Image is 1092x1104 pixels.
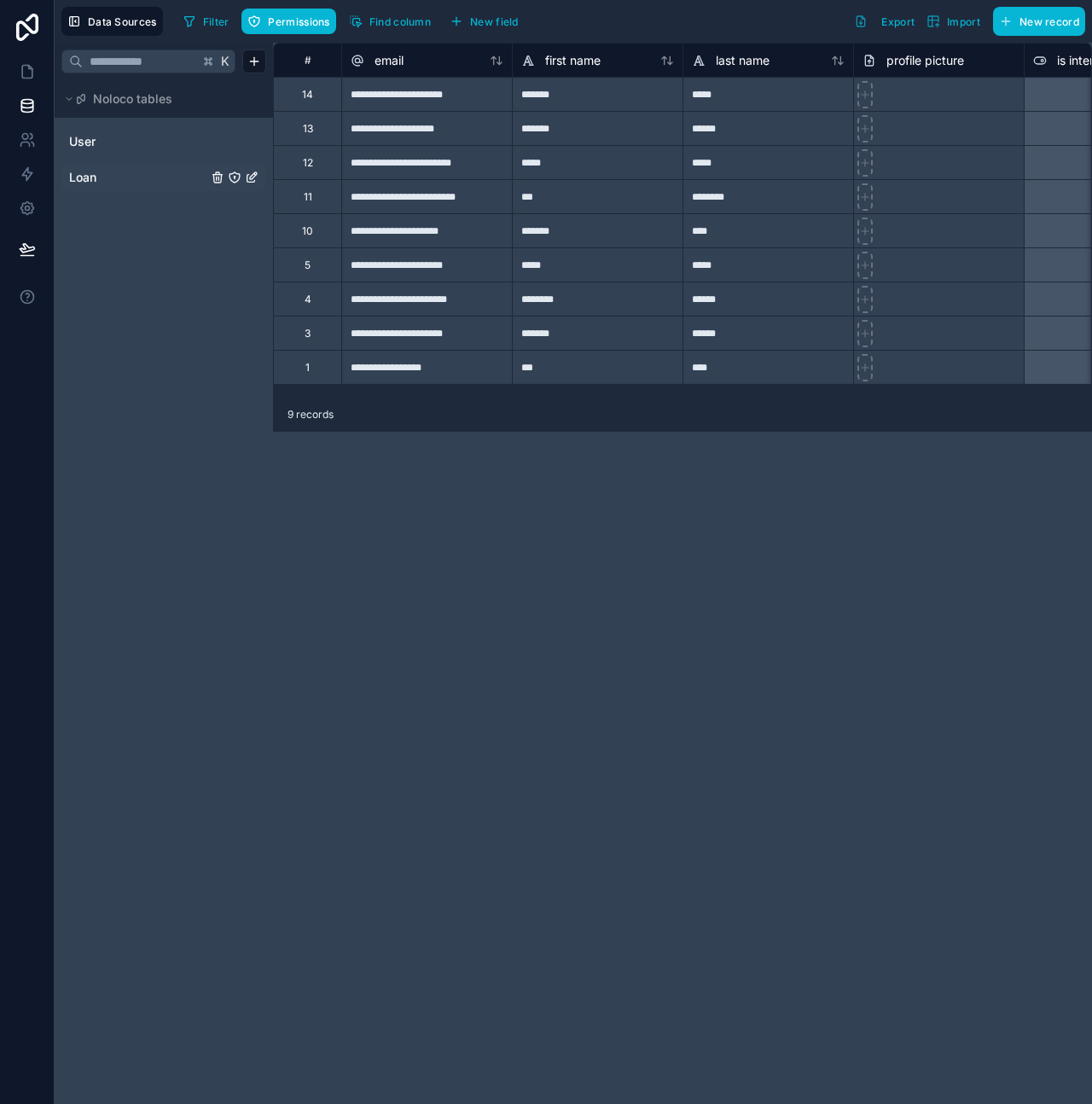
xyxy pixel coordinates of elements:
span: Filter [203,15,229,28]
div: 14 [302,88,313,102]
button: Import [921,7,986,36]
span: K [219,55,231,67]
div: 3 [305,327,311,340]
span: profile picture [886,52,964,69]
a: Loan [69,169,207,186]
div: 5 [305,259,311,272]
span: Export [881,15,915,28]
div: 10 [302,224,313,238]
button: Data Sources [61,7,163,36]
button: Permissions [241,9,335,34]
span: Permissions [268,15,329,28]
button: Noloco tables [61,87,256,111]
div: # [287,54,328,67]
div: 12 [303,156,313,170]
div: 4 [305,293,311,306]
span: Find column [369,15,431,28]
span: Loan [69,169,96,186]
span: Import [947,15,980,28]
span: email [375,52,404,69]
button: Export [848,7,921,36]
span: last name [716,52,770,69]
span: User [69,133,96,150]
div: 1 [305,361,310,375]
button: Filter [177,9,235,34]
span: New record [1019,15,1079,28]
a: Permissions [241,9,342,34]
span: first name [545,52,601,69]
div: Loan [61,164,266,191]
span: Noloco tables [93,90,172,107]
button: New field [444,9,525,34]
a: New record [986,7,1085,36]
div: 11 [304,190,312,204]
a: User [69,133,207,150]
span: 9 records [288,408,334,421]
button: Find column [343,9,437,34]
div: User [61,128,266,155]
div: 13 [303,122,313,136]
button: New record [993,7,1085,36]
span: Data Sources [88,15,157,28]
span: New field [470,15,519,28]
